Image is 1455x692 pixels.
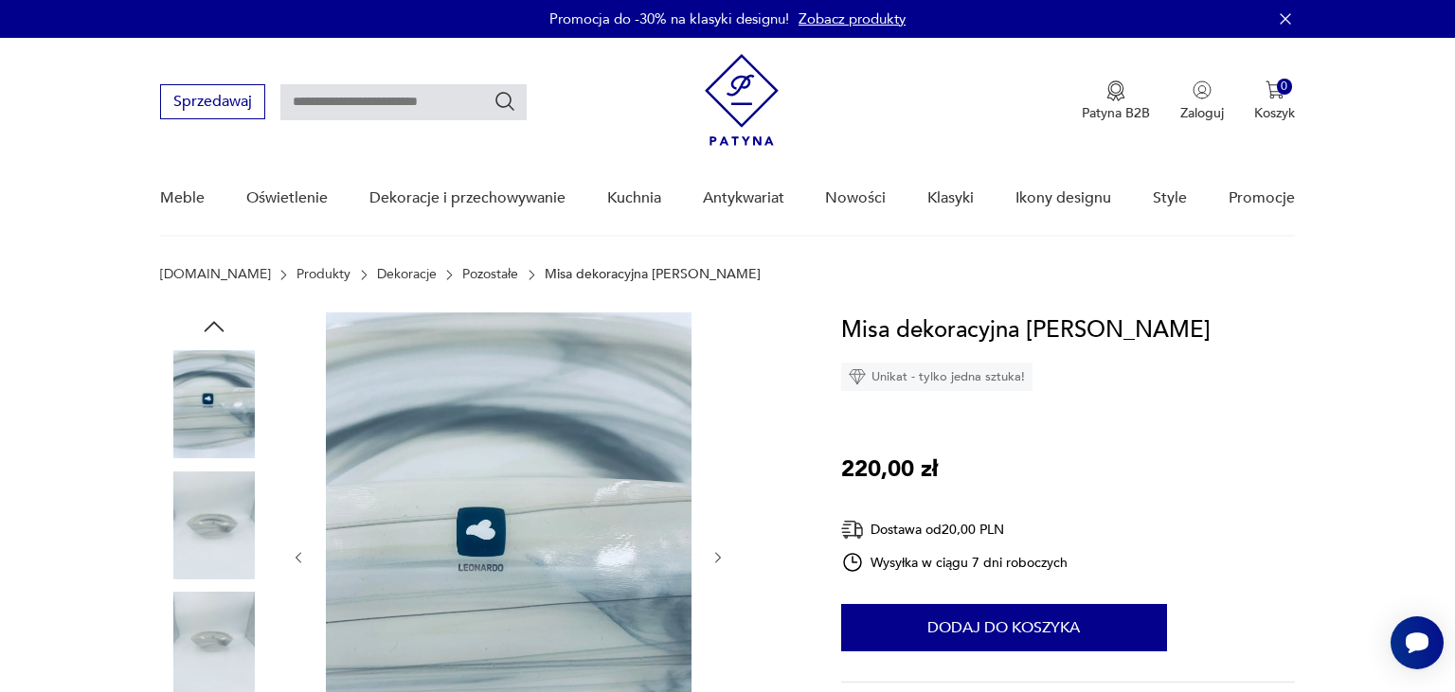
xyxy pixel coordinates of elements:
a: Ikona medaluPatyna B2B [1082,80,1150,122]
img: Patyna - sklep z meblami i dekoracjami vintage [705,54,779,146]
iframe: Smartsupp widget button [1391,616,1444,669]
div: Unikat - tylko jedna sztuka! [841,363,1033,391]
img: Ikona koszyka [1266,80,1284,99]
a: Dekoracje [377,267,437,282]
div: Dostawa od 20,00 PLN [841,518,1069,541]
img: Zdjęcie produktu Misa dekoracyjna Leonardo Alabastro [160,471,268,579]
a: Dekoracje i przechowywanie [369,162,566,235]
a: Klasyki [927,162,974,235]
p: Patyna B2B [1082,104,1150,122]
img: Ikona dostawy [841,518,864,541]
a: Sprzedawaj [160,97,265,110]
a: Pozostałe [462,267,518,282]
button: 0Koszyk [1254,80,1295,122]
img: Zdjęcie produktu Misa dekoracyjna Leonardo Alabastro [160,350,268,458]
img: Ikona diamentu [849,368,866,385]
a: Zobacz produkty [799,9,906,28]
div: Wysyłka w ciągu 7 dni roboczych [841,551,1069,574]
button: Sprzedawaj [160,84,265,119]
a: Meble [160,162,205,235]
a: Style [1153,162,1187,235]
p: Koszyk [1254,104,1295,122]
button: Dodaj do koszyka [841,604,1167,651]
button: Patyna B2B [1082,80,1150,122]
h1: Misa dekoracyjna [PERSON_NAME] [841,312,1211,348]
a: Ikony designu [1015,162,1111,235]
a: Promocje [1229,162,1295,235]
p: Promocja do -30% na klasyki designu! [549,9,789,28]
button: Szukaj [494,90,516,113]
p: Zaloguj [1180,104,1224,122]
a: Oświetlenie [246,162,328,235]
a: [DOMAIN_NAME] [160,267,271,282]
a: Produkty [296,267,350,282]
a: Kuchnia [607,162,661,235]
a: Nowości [825,162,886,235]
img: Ikonka użytkownika [1193,80,1212,99]
div: 0 [1277,79,1293,95]
img: Ikona medalu [1106,80,1125,101]
a: Antykwariat [703,162,784,235]
p: 220,00 zł [841,452,938,488]
p: Misa dekoracyjna [PERSON_NAME] [545,267,761,282]
button: Zaloguj [1180,80,1224,122]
